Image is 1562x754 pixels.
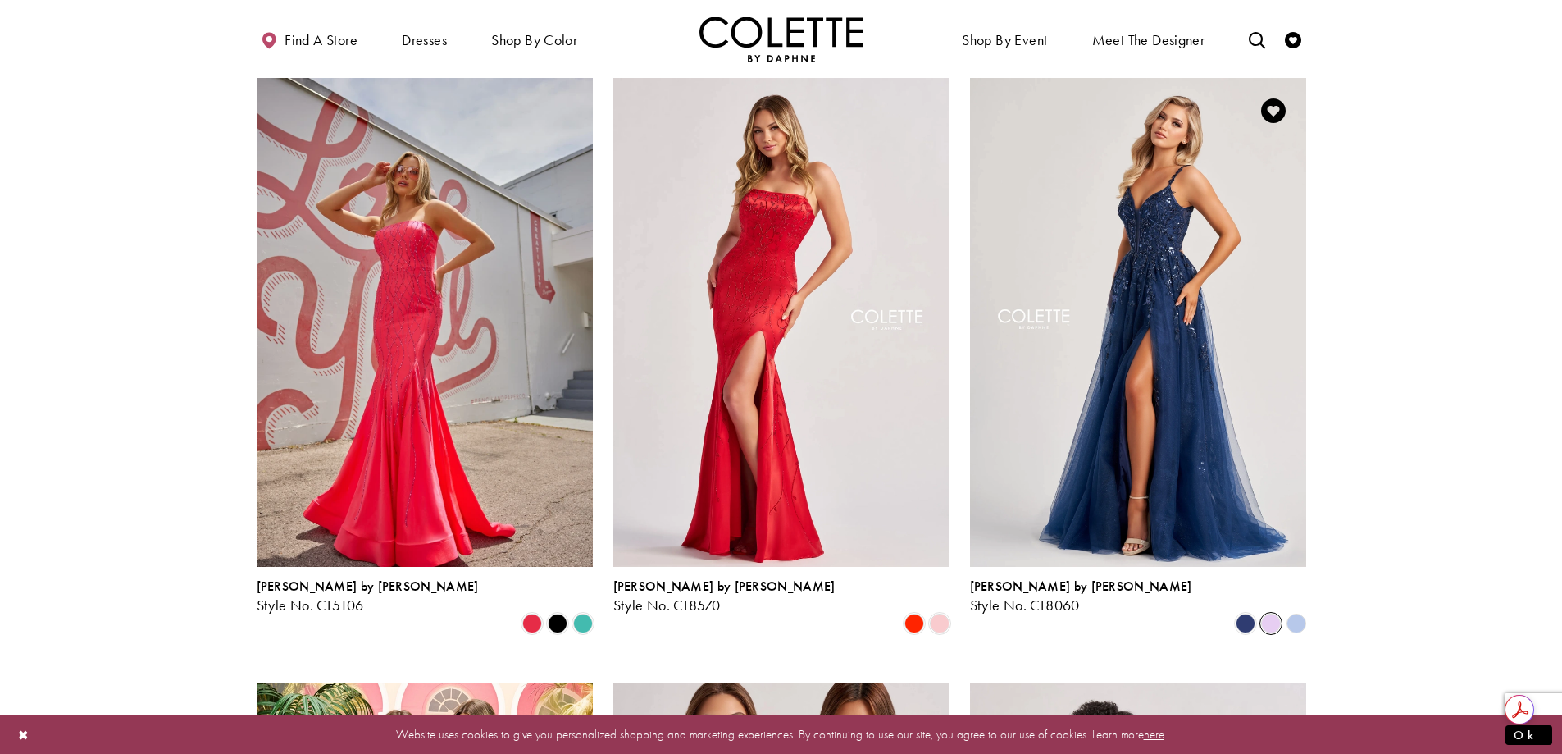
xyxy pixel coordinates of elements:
[1281,16,1305,62] a: Check Wishlist
[1144,726,1164,743] a: here
[522,614,542,633] i: Strawberry
[970,78,1306,567] a: Visit Colette by Daphne Style No. CL8060 Page
[699,16,863,62] img: Colette by Daphne
[970,579,1192,614] div: Colette by Daphne Style No. CL8060
[487,16,581,62] span: Shop by color
[548,614,567,633] i: Black
[1245,16,1269,62] a: Toggle search
[491,32,577,48] span: Shop by color
[257,16,362,62] a: Find a store
[398,16,451,62] span: Dresses
[257,579,479,614] div: Colette by Daphne Style No. CL5106
[1505,724,1552,745] button: Submit Dialog
[1092,32,1205,48] span: Meet the designer
[257,578,479,595] span: [PERSON_NAME] by [PERSON_NAME]
[257,596,364,615] span: Style No. CL5106
[613,579,836,614] div: Colette by Daphne Style No. CL8570
[699,16,863,62] a: Visit Home Page
[904,614,924,633] i: Scarlet
[1261,614,1281,633] i: Lilac
[402,32,447,48] span: Dresses
[285,32,357,48] span: Find a store
[962,32,1047,48] span: Shop By Event
[1286,614,1306,633] i: Bluebell
[573,614,593,633] i: Turquoise
[1236,614,1255,633] i: Navy Blue
[613,578,836,595] span: [PERSON_NAME] by [PERSON_NAME]
[958,16,1051,62] span: Shop By Event
[1088,16,1209,62] a: Meet the designer
[970,578,1192,595] span: [PERSON_NAME] by [PERSON_NAME]
[613,78,949,567] a: Visit Colette by Daphne Style No. CL8570 Page
[1256,94,1291,128] a: Add to Wishlist
[970,596,1080,615] span: Style No. CL8060
[118,724,1444,746] p: Website uses cookies to give you personalized shopping and marketing experiences. By continuing t...
[930,614,949,633] i: Ice Pink
[10,720,38,749] button: Close Dialog
[613,596,721,615] span: Style No. CL8570
[257,78,593,567] a: Visit Colette by Daphne Style No. CL5106 Page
